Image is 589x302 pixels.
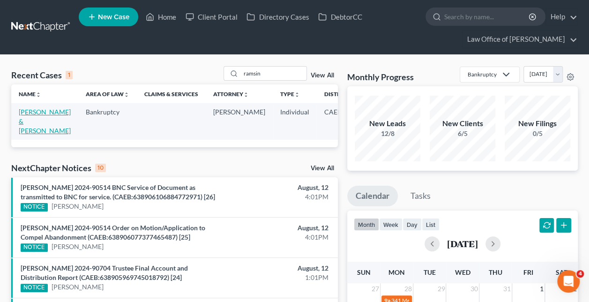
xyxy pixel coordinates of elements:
div: 6/5 [430,129,495,138]
td: [PERSON_NAME] [206,103,273,139]
button: day [403,218,422,231]
span: Mon [388,268,405,276]
span: 30 [470,283,479,294]
div: Bankruptcy [468,70,497,78]
td: Individual [273,103,317,139]
div: NOTICE [21,243,48,252]
span: Sun [357,268,371,276]
a: Typeunfold_more [280,91,300,98]
div: 1:01PM [232,273,328,282]
span: Sat [555,268,567,276]
a: View All [311,165,334,172]
div: NOTICE [21,203,48,211]
span: 28 [403,283,413,294]
a: Calendar [347,186,398,206]
div: New Filings [505,118,570,129]
a: [PERSON_NAME] [52,202,104,211]
a: Tasks [402,186,439,206]
span: 1 [539,283,544,294]
span: 29 [436,283,446,294]
div: August, 12 [232,223,328,233]
button: week [379,218,403,231]
button: month [354,218,379,231]
a: [PERSON_NAME] [52,282,104,292]
span: Wed [455,268,470,276]
span: Thu [489,268,502,276]
a: [PERSON_NAME] 2024-90704 Trustee Final Account and Distribution Report (CAEB:638905969745018792) ... [21,264,188,281]
h2: [DATE] [447,239,478,249]
button: list [422,218,440,231]
div: New Leads [355,118,420,129]
div: 10 [95,164,106,172]
a: [PERSON_NAME] & [PERSON_NAME] [19,108,71,135]
div: 0/5 [505,129,570,138]
h3: Monthly Progress [347,71,414,83]
div: NextChapter Notices [11,162,106,174]
input: Search by name... [241,67,306,80]
span: New Case [98,14,129,21]
div: August, 12 [232,183,328,192]
a: [PERSON_NAME] 2024-90514 Order on Motion/Application to Compel Abandonment (CAEB:6389060773774654... [21,224,205,241]
a: [PERSON_NAME] [52,242,104,251]
a: Help [546,8,577,25]
a: Attorneyunfold_more [213,91,249,98]
span: 27 [371,283,380,294]
td: Bankruptcy [78,103,137,139]
span: Tue [424,268,436,276]
div: 4:01PM [232,233,328,242]
a: DebtorCC [313,8,366,25]
i: unfold_more [243,92,249,98]
span: 4 [576,270,584,278]
a: View All [311,72,334,79]
a: Client Portal [181,8,242,25]
a: Directory Cases [242,8,313,25]
a: Nameunfold_more [19,91,41,98]
td: CAEB [317,103,363,139]
div: New Clients [430,118,495,129]
div: 4:01PM [232,192,328,202]
a: Home [141,8,181,25]
iframe: Intercom live chat [557,270,580,293]
a: Districtunfold_more [324,91,355,98]
input: Search by name... [444,8,530,25]
i: unfold_more [36,92,41,98]
i: unfold_more [124,92,129,98]
a: Law Office of [PERSON_NAME] [462,31,577,48]
div: 12/8 [355,129,420,138]
th: Claims & Services [137,84,206,103]
a: [PERSON_NAME] 2024-90514 BNC Service of Document as transmitted to BNC for service. (CAEB:6389061... [21,183,215,201]
div: 1 [66,71,73,79]
i: unfold_more [294,92,300,98]
div: Recent Cases [11,69,73,81]
span: Fri [523,268,533,276]
div: NOTICE [21,284,48,292]
div: August, 12 [232,264,328,273]
span: 31 [502,283,512,294]
a: Area of Lawunfold_more [86,91,129,98]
